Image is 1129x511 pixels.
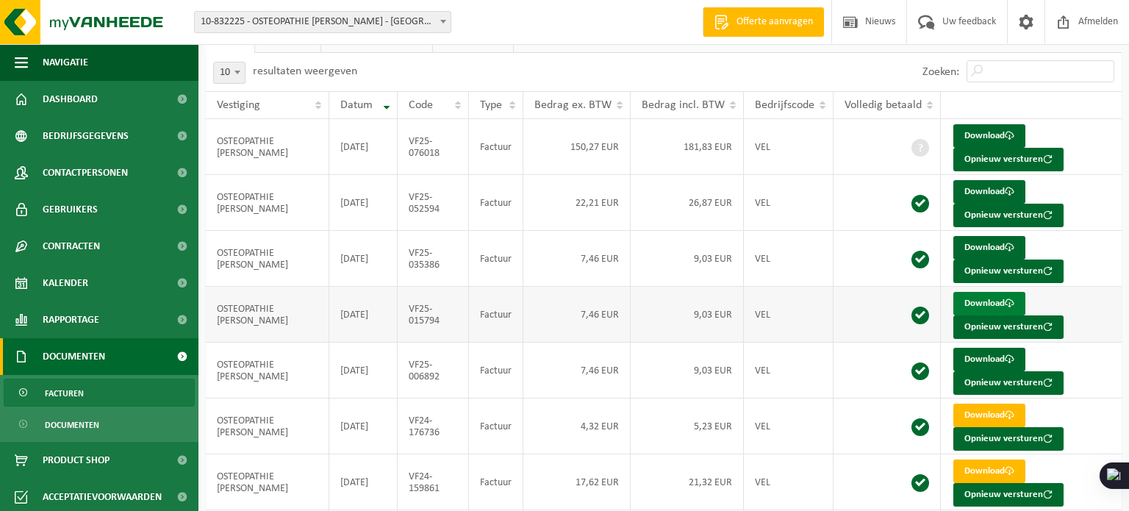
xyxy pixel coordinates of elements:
td: 9,03 EUR [631,343,744,399]
td: VF25-035386 [398,231,469,287]
td: VF24-159861 [398,454,469,510]
td: 7,46 EUR [523,343,631,399]
td: VF25-015794 [398,287,469,343]
td: Factuur [469,287,523,343]
td: VF24-176736 [398,399,469,454]
button: Opnieuw versturen [953,315,1064,339]
td: 150,27 EUR [523,119,631,175]
span: 10 [213,62,245,84]
a: Offerte aanvragen [703,7,824,37]
a: Download [953,348,1025,371]
td: OSTEOPATHIE [PERSON_NAME] [206,119,329,175]
span: Contracten [43,228,100,265]
td: Factuur [469,231,523,287]
td: Factuur [469,175,523,231]
td: 7,46 EUR [523,231,631,287]
span: Dashboard [43,81,98,118]
td: VEL [744,231,834,287]
td: VEL [744,399,834,454]
a: Download [953,292,1025,315]
td: 181,83 EUR [631,119,744,175]
td: VEL [744,119,834,175]
button: Opnieuw versturen [953,204,1064,227]
td: OSTEOPATHIE [PERSON_NAME] [206,287,329,343]
span: Code [409,99,433,111]
a: Facturen [4,379,195,407]
td: OSTEOPATHIE [PERSON_NAME] [206,175,329,231]
a: Download [953,236,1025,260]
span: Bedrijfsgegevens [43,118,129,154]
a: Download [953,460,1025,483]
td: [DATE] [329,454,398,510]
td: 7,46 EUR [523,287,631,343]
label: Zoeken: [922,66,959,78]
td: 21,32 EUR [631,454,744,510]
a: Download [953,124,1025,148]
td: Factuur [469,119,523,175]
span: Bedrijfscode [755,99,814,111]
span: 10-832225 - OSTEOPATHIE INE WANNIJN - KLUISBERGEN [195,12,451,32]
span: Documenten [43,338,105,375]
button: Opnieuw versturen [953,148,1064,171]
td: Factuur [469,399,523,454]
td: VEL [744,343,834,399]
td: VEL [744,287,834,343]
a: Documenten [4,410,195,438]
span: Contactpersonen [43,154,128,191]
td: OSTEOPATHIE [PERSON_NAME] [206,231,329,287]
a: Download [953,404,1025,427]
span: Datum [340,99,373,111]
td: 22,21 EUR [523,175,631,231]
td: Factuur [469,454,523,510]
span: Vestiging [217,99,260,111]
td: OSTEOPATHIE [PERSON_NAME] [206,343,329,399]
label: resultaten weergeven [253,65,357,77]
td: OSTEOPATHIE [PERSON_NAME] [206,454,329,510]
span: Product Shop [43,442,110,479]
td: [DATE] [329,231,398,287]
span: Kalender [43,265,88,301]
td: VEL [744,454,834,510]
td: OSTEOPATHIE [PERSON_NAME] [206,399,329,454]
td: 4,32 EUR [523,399,631,454]
td: [DATE] [329,287,398,343]
button: Opnieuw versturen [953,371,1064,395]
td: [DATE] [329,399,398,454]
span: Facturen [45,379,84,407]
span: Rapportage [43,301,99,338]
td: VF25-006892 [398,343,469,399]
span: Bedrag ex. BTW [534,99,612,111]
button: Opnieuw versturen [953,483,1064,507]
span: 10-832225 - OSTEOPATHIE INE WANNIJN - KLUISBERGEN [194,11,451,33]
span: Navigatie [43,44,88,81]
span: Gebruikers [43,191,98,228]
span: Documenten [45,411,99,439]
td: 26,87 EUR [631,175,744,231]
a: Download [953,180,1025,204]
span: Type [480,99,502,111]
td: Factuur [469,343,523,399]
td: VF25-052594 [398,175,469,231]
td: [DATE] [329,343,398,399]
span: 10 [214,62,245,83]
td: 17,62 EUR [523,454,631,510]
td: VF25-076018 [398,119,469,175]
span: Volledig betaald [845,99,922,111]
span: Bedrag incl. BTW [642,99,725,111]
td: [DATE] [329,175,398,231]
button: Opnieuw versturen [953,427,1064,451]
td: 5,23 EUR [631,399,744,454]
td: VEL [744,175,834,231]
button: Opnieuw versturen [953,260,1064,283]
td: [DATE] [329,119,398,175]
span: Offerte aanvragen [733,15,817,29]
td: 9,03 EUR [631,231,744,287]
td: 9,03 EUR [631,287,744,343]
